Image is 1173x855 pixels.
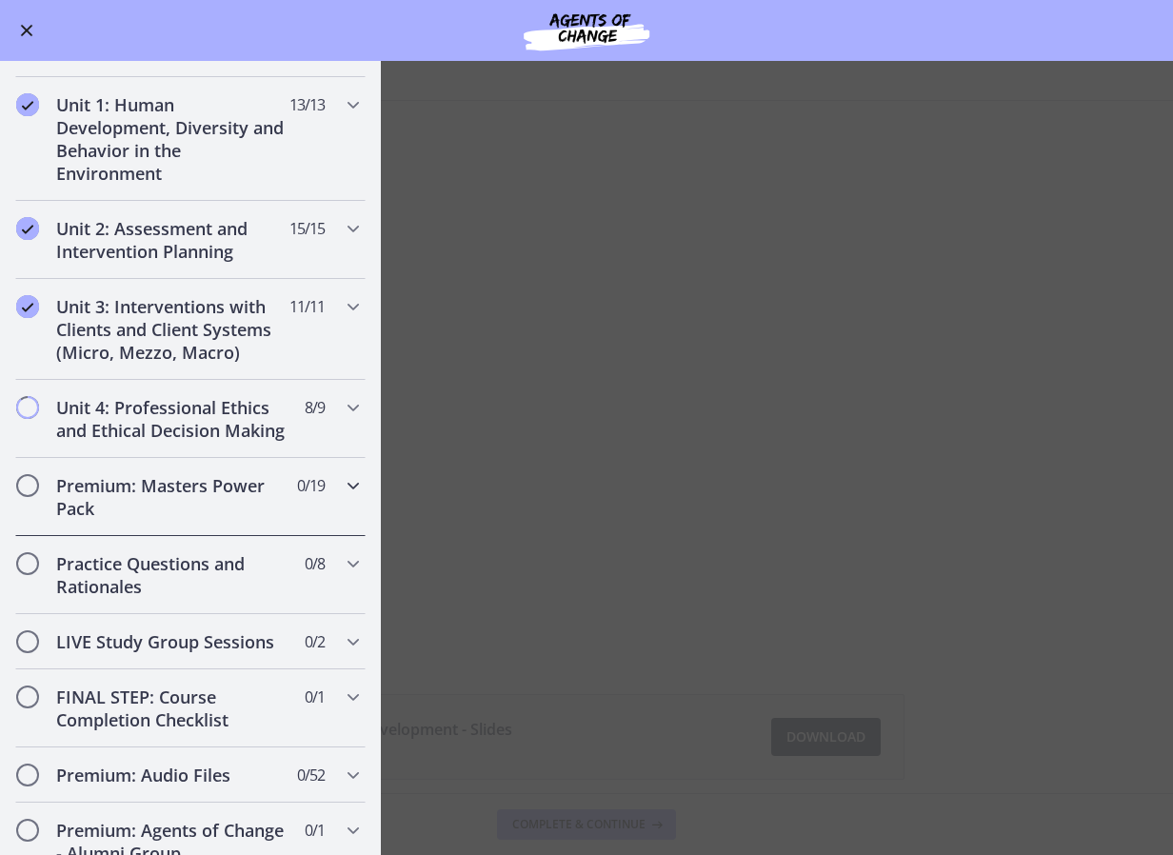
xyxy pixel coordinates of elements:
h2: LIVE Study Group Sessions [56,630,288,653]
h2: Practice Questions and Rationales [56,552,288,598]
span: 0 / 52 [297,764,325,786]
span: 0 / 8 [305,552,325,575]
span: 0 / 1 [305,686,325,708]
span: 15 / 15 [289,217,325,240]
i: Completed [16,93,39,116]
h2: Premium: Masters Power Pack [56,474,288,520]
i: Completed [16,295,39,318]
span: 8 / 9 [305,396,325,419]
span: 11 / 11 [289,295,325,318]
h2: Unit 1: Human Development, Diversity and Behavior in the Environment [56,93,288,185]
button: Enable menu [15,19,38,42]
h2: Unit 2: Assessment and Intervention Planning [56,217,288,263]
span: 0 / 2 [305,630,325,653]
span: 13 / 13 [289,93,325,116]
span: 0 / 19 [297,474,325,497]
h2: FINAL STEP: Course Completion Checklist [56,686,288,731]
span: 0 / 1 [305,819,325,842]
h2: Premium: Audio Files [56,764,288,786]
i: Completed [16,217,39,240]
h2: Unit 3: Interventions with Clients and Client Systems (Micro, Mezzo, Macro) [56,295,288,364]
h2: Unit 4: Professional Ethics and Ethical Decision Making [56,396,288,442]
img: Agents of Change [472,8,701,53]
